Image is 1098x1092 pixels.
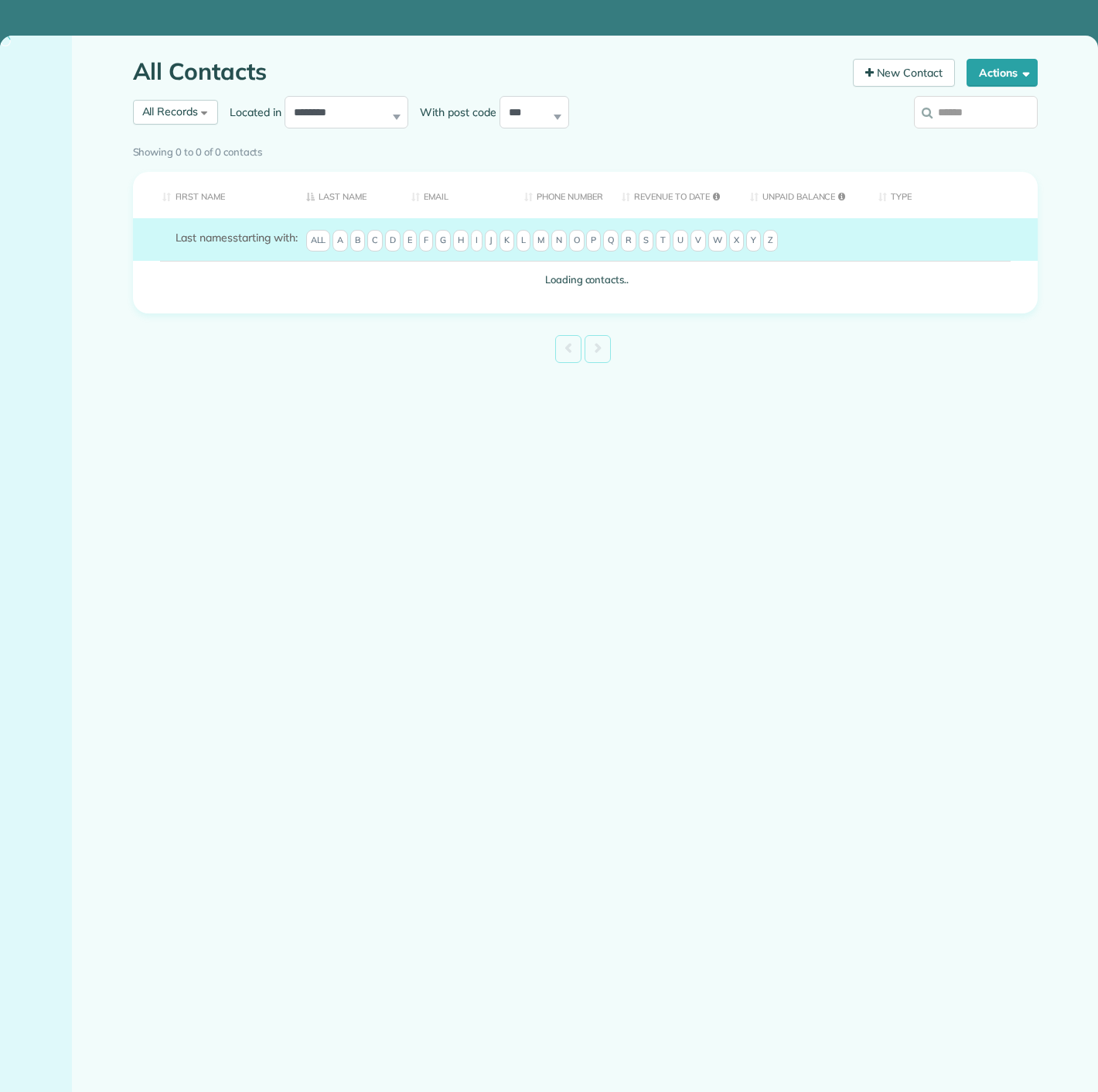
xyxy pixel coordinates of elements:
span: M [533,230,549,252]
div: Showing 0 to 0 of 0 contacts [133,139,1038,160]
span: Last names [176,231,234,245]
span: F [419,230,433,252]
label: starting with: [176,230,298,245]
span: S [639,230,653,252]
span: T [656,230,670,252]
label: Located in [218,104,285,120]
span: N [551,230,567,252]
span: E [403,230,417,252]
span: H [453,230,469,252]
th: Last Name: activate to sort column descending [295,172,400,219]
span: All Records [142,104,199,118]
span: D [385,230,401,252]
th: Phone number: activate to sort column ascending [513,172,610,219]
button: Actions [967,59,1038,87]
th: Email: activate to sort column ascending [400,172,513,219]
span: A [332,230,348,252]
h1: All Contacts [133,59,842,84]
th: Type: activate to sort column ascending [867,172,1038,219]
span: W [708,230,727,252]
span: C [367,230,383,252]
span: R [621,230,636,252]
a: New Contact [853,59,955,87]
td: Loading contacts.. [133,261,1038,299]
span: P [586,230,601,252]
span: Y [746,230,761,252]
span: L [517,230,530,252]
span: V [691,230,706,252]
th: Unpaid Balance: activate to sort column ascending [738,172,867,219]
span: X [729,230,744,252]
span: K [500,230,514,252]
span: J [485,230,497,252]
span: G [435,230,451,252]
th: Revenue to Date: activate to sort column ascending [610,172,738,219]
span: U [673,230,688,252]
span: Q [603,230,619,252]
span: B [350,230,365,252]
span: O [569,230,585,252]
span: I [471,230,483,252]
span: Z [763,230,778,252]
span: All [306,230,331,252]
th: First Name: activate to sort column ascending [133,172,295,219]
label: With post code [408,104,500,120]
